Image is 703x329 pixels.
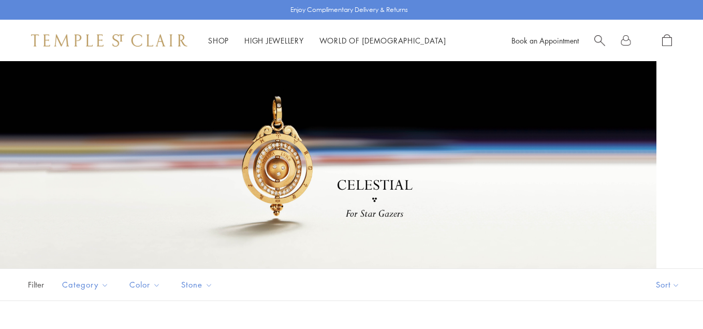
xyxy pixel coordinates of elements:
[173,273,221,296] button: Stone
[176,278,221,291] span: Stone
[54,273,116,296] button: Category
[511,35,579,46] a: Book an Appointment
[633,269,703,301] button: Show sort by
[594,34,605,47] a: Search
[290,5,408,15] p: Enjoy Complimentary Delivery & Returns
[124,278,168,291] span: Color
[208,34,446,47] nav: Main navigation
[319,35,446,46] a: World of [DEMOGRAPHIC_DATA]World of [DEMOGRAPHIC_DATA]
[31,34,187,47] img: Temple St. Clair
[122,273,168,296] button: Color
[57,278,116,291] span: Category
[208,35,229,46] a: ShopShop
[244,35,304,46] a: High JewelleryHigh Jewellery
[662,34,672,47] a: Open Shopping Bag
